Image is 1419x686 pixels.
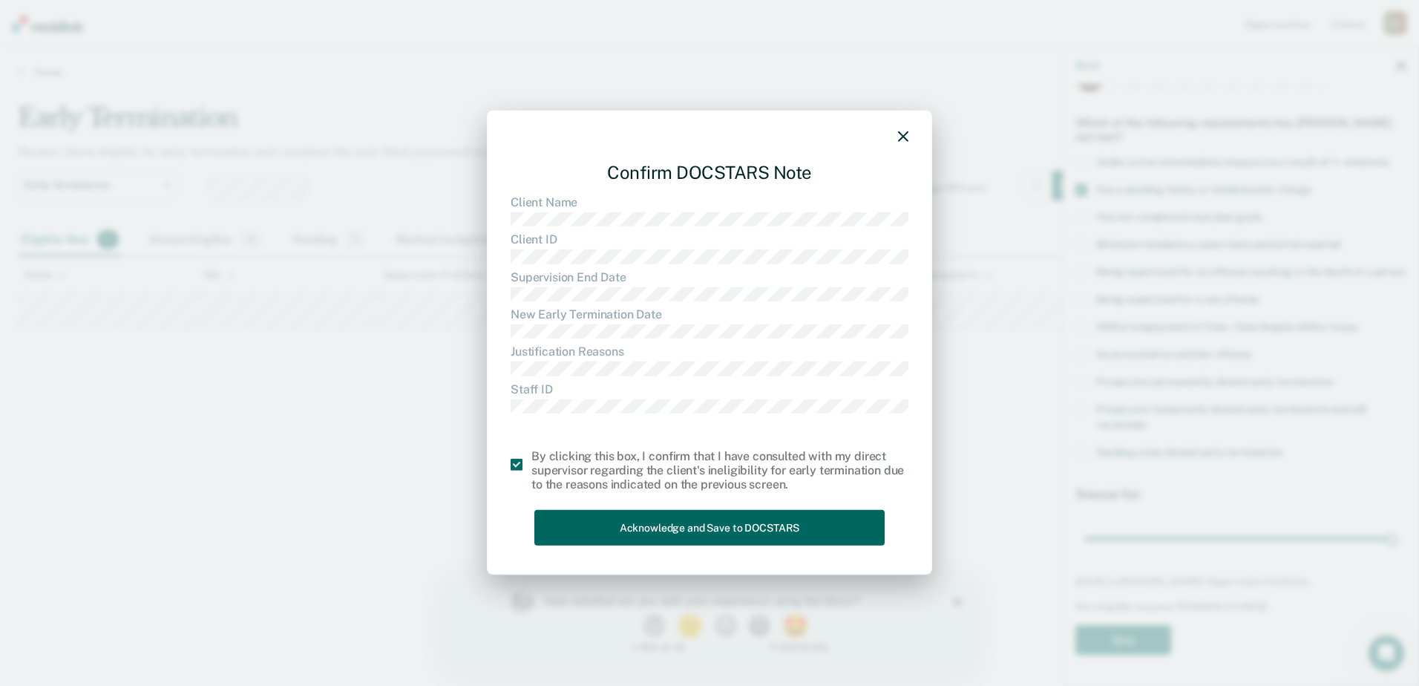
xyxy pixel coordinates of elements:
div: Confirm DOCSTARS Note [511,150,908,195]
div: 1 - Not at all [101,67,241,76]
div: 5 - Extremely [326,67,466,76]
button: 3 [270,40,296,62]
div: Close survey [509,22,518,31]
div: How satisfied are you with your experience using Recidiviz? [101,19,444,33]
dt: Client ID [511,232,908,246]
button: Acknowledge and Save to DOCSTARS [534,509,885,546]
dt: Justification Reasons [511,344,908,359]
dt: New Early Termination Date [511,307,908,321]
div: By clicking this box, I confirm that I have consulted with my direct supervisor regarding the cli... [531,449,908,492]
button: 2 [232,40,263,62]
dt: Client Name [511,195,908,209]
button: 5 [338,40,368,62]
img: Profile image for Kim [65,15,89,39]
button: 4 [304,40,330,62]
button: 1 [199,40,225,62]
dt: Supervision End Date [511,269,908,284]
dt: Staff ID [511,382,908,396]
